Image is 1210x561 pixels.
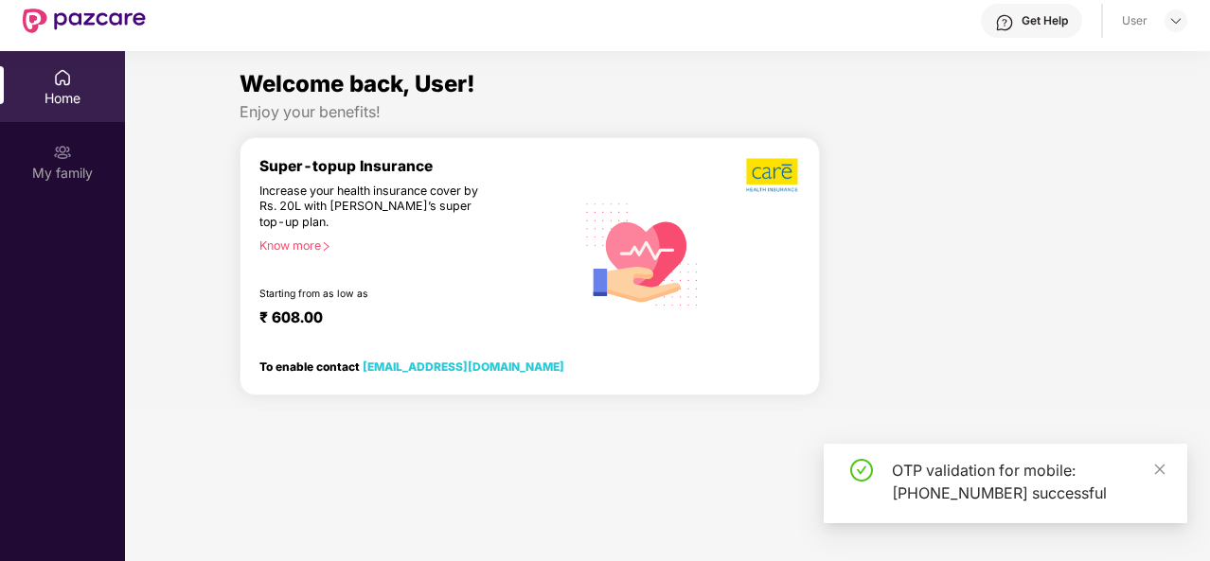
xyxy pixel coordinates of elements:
[850,459,873,482] span: check-circle
[321,241,331,252] span: right
[259,288,494,301] div: Starting from as low as
[259,157,575,175] div: Super-topup Insurance
[53,68,72,87] img: svg+xml;base64,PHN2ZyBpZD0iSG9tZSIgeG1sbnM9Imh0dHA6Ly93d3cudzMub3JnLzIwMDAvc3ZnIiB3aWR0aD0iMjAiIG...
[892,459,1165,504] div: OTP validation for mobile: [PHONE_NUMBER] successful
[23,9,146,33] img: New Pazcare Logo
[1122,13,1148,28] div: User
[575,184,710,322] img: svg+xml;base64,PHN2ZyB4bWxucz0iaHR0cDovL3d3dy53My5vcmcvMjAwMC9zdmciIHhtbG5zOnhsaW5rPSJodHRwOi8vd3...
[1022,13,1068,28] div: Get Help
[363,359,564,374] a: [EMAIL_ADDRESS][DOMAIN_NAME]
[746,157,800,193] img: b5dec4f62d2307b9de63beb79f102df3.png
[53,143,72,162] img: svg+xml;base64,PHN2ZyB3aWR0aD0iMjAiIGhlaWdodD0iMjAiIHZpZXdCb3g9IjAgMCAyMCAyMCIgZmlsbD0ibm9uZSIgeG...
[240,102,1095,122] div: Enjoy your benefits!
[259,359,564,373] div: To enable contact
[240,70,475,97] span: Welcome back, User!
[259,308,556,331] div: ₹ 608.00
[995,13,1014,32] img: svg+xml;base64,PHN2ZyBpZD0iSGVscC0zMngzMiIgeG1sbnM9Imh0dHA6Ly93d3cudzMub3JnLzIwMDAvc3ZnIiB3aWR0aD...
[1153,463,1166,476] span: close
[259,238,563,252] div: Know more
[1168,13,1183,28] img: svg+xml;base64,PHN2ZyBpZD0iRHJvcGRvd24tMzJ4MzIiIHhtbG5zPSJodHRwOi8vd3d3LnczLm9yZy8yMDAwL3N2ZyIgd2...
[259,184,493,231] div: Increase your health insurance cover by Rs. 20L with [PERSON_NAME]’s super top-up plan.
